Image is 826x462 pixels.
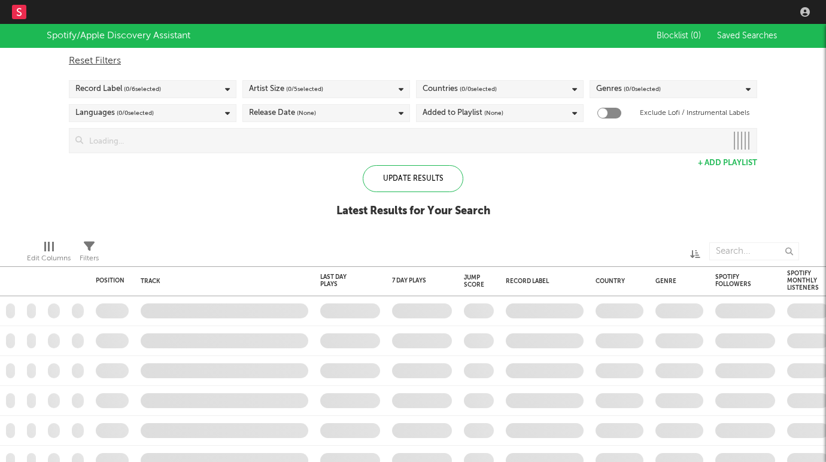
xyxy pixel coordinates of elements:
span: (None) [484,106,503,120]
span: ( 0 / 0 selected) [624,82,661,96]
div: Added to Playlist [423,106,503,120]
div: Countries [423,82,497,96]
div: 7 Day Plays [392,277,434,284]
div: Record Label [506,278,578,285]
span: ( 0 / 6 selected) [124,82,161,96]
input: Search... [709,242,799,260]
div: Track [141,278,302,285]
label: Exclude Lofi / Instrumental Labels [640,106,749,120]
div: Update Results [363,165,463,192]
input: Loading... [83,129,727,153]
div: Record Label [75,82,161,96]
div: Reset Filters [69,54,757,68]
div: Artist Size [249,82,323,96]
div: Jump Score [464,274,484,288]
span: Blocklist [657,32,701,40]
div: Genres [596,82,661,96]
div: Genre [655,278,697,285]
button: Saved Searches [713,31,779,41]
div: Filters [80,236,99,271]
div: Edit Columns [27,236,71,271]
div: Position [96,277,124,284]
div: Country [596,278,637,285]
div: Release Date [249,106,316,120]
div: Languages [75,106,154,120]
div: Filters [80,251,99,266]
span: Saved Searches [717,32,779,40]
div: Spotify Followers [715,273,757,288]
div: Spotify Monthly Listeners [787,270,819,291]
div: Edit Columns [27,251,71,266]
span: ( 0 / 0 selected) [117,106,154,120]
div: Spotify/Apple Discovery Assistant [47,29,190,43]
span: (None) [297,106,316,120]
span: ( 0 / 5 selected) [286,82,323,96]
div: Latest Results for Your Search [336,204,490,218]
div: Last Day Plays [320,273,362,288]
span: ( 0 / 0 selected) [460,82,497,96]
span: ( 0 ) [691,32,701,40]
button: + Add Playlist [698,159,757,167]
